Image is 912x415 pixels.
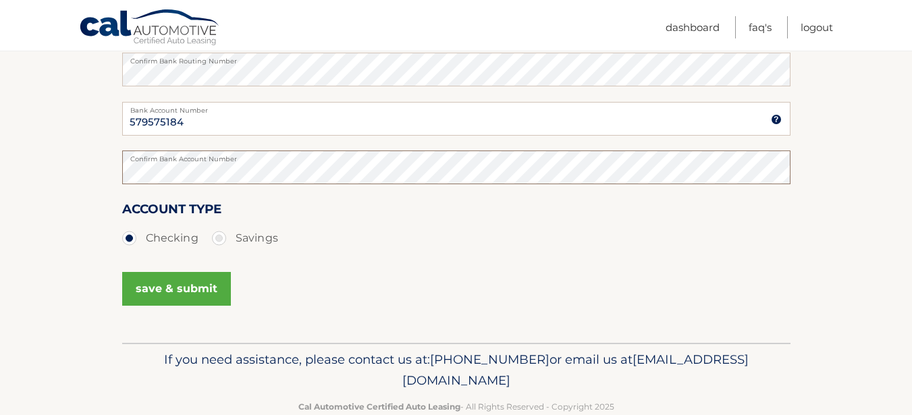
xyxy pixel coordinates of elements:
label: Savings [212,225,278,252]
label: Checking [122,225,198,252]
a: Dashboard [666,16,720,38]
label: Account Type [122,199,221,224]
span: [PHONE_NUMBER] [430,352,549,367]
label: Confirm Bank Routing Number [122,53,790,63]
p: If you need assistance, please contact us at: or email us at [131,349,782,392]
p: - All Rights Reserved - Copyright 2025 [131,399,782,414]
strong: Cal Automotive Certified Auto Leasing [298,402,460,412]
label: Bank Account Number [122,102,790,113]
label: Confirm Bank Account Number [122,150,790,161]
input: Bank Account Number [122,102,790,136]
a: Cal Automotive [79,9,221,48]
img: tooltip.svg [771,114,782,125]
a: FAQ's [749,16,772,38]
a: Logout [801,16,833,38]
button: save & submit [122,272,231,306]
